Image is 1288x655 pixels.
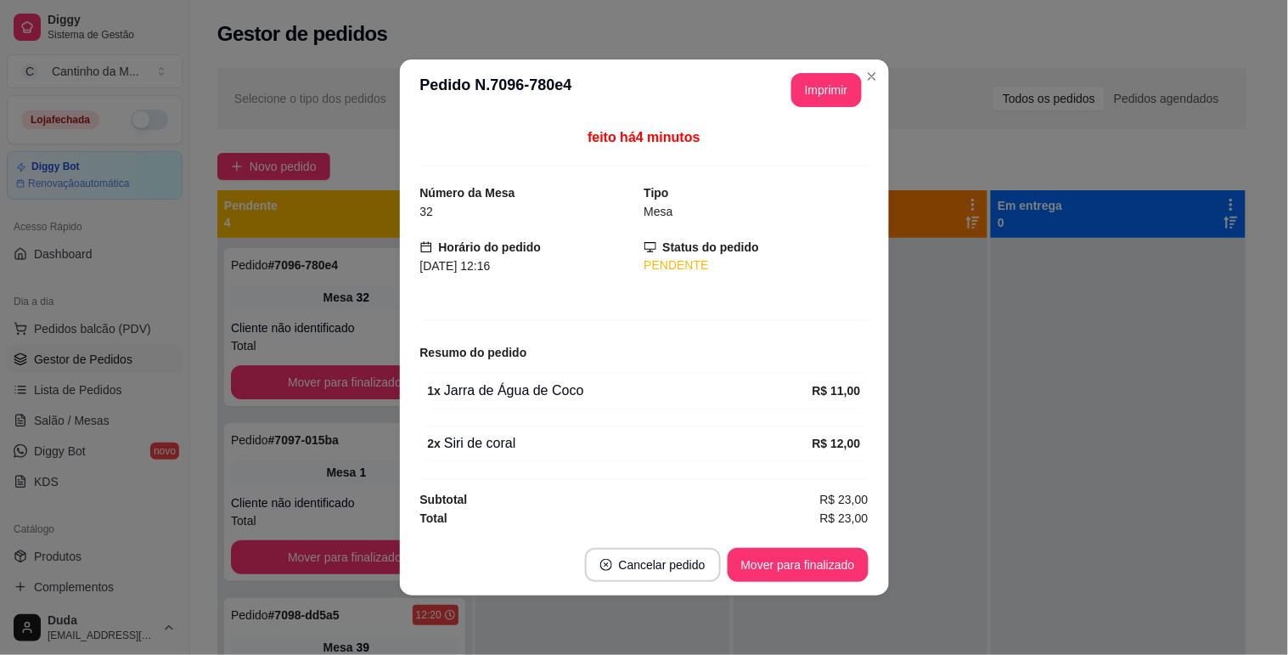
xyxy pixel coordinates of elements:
[644,257,869,274] div: PENDENTE
[644,205,673,218] span: Mesa
[420,259,491,273] span: [DATE] 12:16
[420,186,515,200] strong: Número da Mesa
[420,346,527,359] strong: Resumo do pedido
[644,186,669,200] strong: Tipo
[420,73,572,107] h3: Pedido N. 7096-780e4
[820,490,869,509] span: R$ 23,00
[663,240,760,254] strong: Status do pedido
[420,493,468,506] strong: Subtotal
[428,437,442,450] strong: 2 x
[420,241,432,253] span: calendar
[813,437,861,450] strong: R$ 12,00
[813,384,861,398] strong: R$ 11,00
[728,548,869,582] button: Mover para finalizado
[791,73,862,107] button: Imprimir
[428,433,813,454] div: Siri de coral
[858,63,886,90] button: Close
[439,240,542,254] strong: Horário do pedido
[420,205,434,218] span: 32
[644,241,656,253] span: desktop
[585,548,721,582] button: close-circleCancelar pedido
[588,130,700,144] span: feito há 4 minutos
[420,511,447,525] strong: Total
[600,559,612,571] span: close-circle
[820,509,869,528] span: R$ 23,00
[428,384,442,398] strong: 1 x
[428,381,813,401] div: Jarra de Água de Coco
